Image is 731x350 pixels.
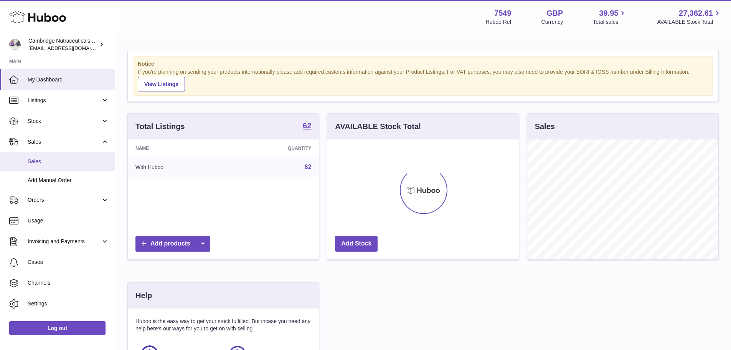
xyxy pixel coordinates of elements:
h3: Help [135,290,152,301]
a: 62 [303,122,311,131]
strong: 7549 [494,8,512,18]
span: Add Manual Order [28,177,109,184]
span: Usage [28,217,109,224]
strong: 62 [303,122,311,129]
div: Currency [541,18,563,26]
span: Orders [28,196,101,204]
div: If you're planning on sending your products internationally please add required customs informati... [138,68,708,91]
a: 62 [305,164,312,170]
span: Invoicing and Payments [28,238,101,245]
span: Settings [28,300,109,307]
a: 39.95 Total sales [593,8,627,26]
span: [EMAIL_ADDRESS][DOMAIN_NAME] [28,45,113,51]
span: Total sales [593,18,627,26]
span: Stock [28,118,101,125]
span: 39.95 [599,8,618,18]
span: Cases [28,259,109,266]
span: My Dashboard [28,76,109,83]
div: Cambridge Nutraceuticals Ltd [28,37,97,52]
h3: Total Listings [135,121,185,132]
a: 27,362.61 AVAILABLE Stock Total [657,8,722,26]
strong: GBP [546,8,563,18]
span: Listings [28,97,101,104]
a: Log out [9,321,106,335]
h3: AVAILABLE Stock Total [335,121,421,132]
img: internalAdmin-7549@internal.huboo.com [9,39,21,50]
a: Add Stock [335,236,378,252]
td: With Huboo [128,157,229,177]
a: Add products [135,236,210,252]
span: Sales [28,138,101,146]
a: View Listings [138,77,185,91]
h3: Sales [535,121,555,132]
span: Channels [28,279,109,287]
strong: Notice [138,60,708,68]
p: Huboo is the easy way to get your stock fulfilled. But incase you need any help here's our ways f... [135,318,311,332]
div: Huboo Ref [486,18,512,26]
th: Name [128,139,229,157]
span: AVAILABLE Stock Total [657,18,722,26]
span: 27,362.61 [679,8,713,18]
span: Sales [28,158,109,165]
th: Quantity [229,139,319,157]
